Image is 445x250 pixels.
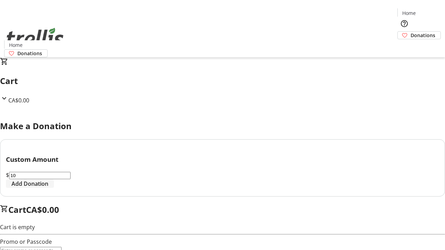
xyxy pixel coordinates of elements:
[6,171,9,179] span: $
[9,41,23,49] span: Home
[6,155,439,164] h3: Custom Amount
[397,39,411,53] button: Cart
[11,180,48,188] span: Add Donation
[398,9,420,17] a: Home
[9,172,71,179] input: Donation Amount
[4,20,66,55] img: Orient E2E Organization 9WygBC0EK7's Logo
[6,180,54,188] button: Add Donation
[397,17,411,31] button: Help
[397,31,441,39] a: Donations
[411,32,435,39] span: Donations
[8,97,29,104] span: CA$0.00
[4,49,48,57] a: Donations
[5,41,27,49] a: Home
[17,50,42,57] span: Donations
[26,204,59,215] span: CA$0.00
[402,9,416,17] span: Home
